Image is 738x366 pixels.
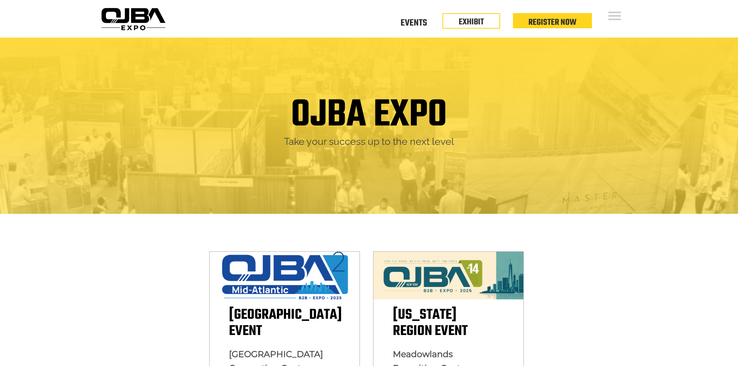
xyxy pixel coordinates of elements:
a: EXHIBIT [459,15,484,29]
span: [US_STATE] Region Event [393,304,468,342]
a: Register Now [528,16,576,29]
span: [GEOGRAPHIC_DATA] Event [229,304,342,342]
h1: OJBA EXPO [291,96,447,135]
h2: Take your success up to the next level [104,135,635,148]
